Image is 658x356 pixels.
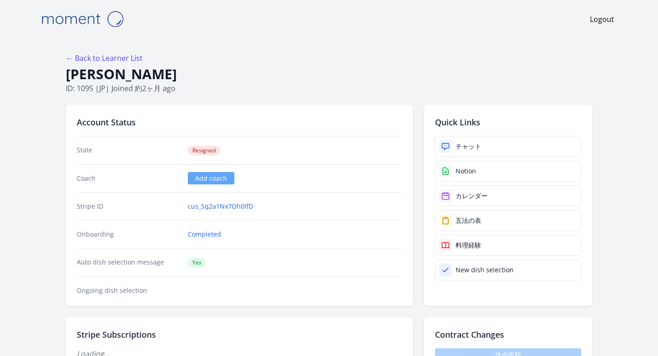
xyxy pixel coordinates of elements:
dt: Coach [77,174,180,183]
a: チャット [435,136,581,157]
div: チャット [456,142,481,151]
span: jp [99,83,106,93]
a: Notion [435,161,581,182]
h2: Contract Changes [435,328,581,341]
a: New dish selection [435,259,581,280]
a: Completed [188,230,221,239]
img: Moment [37,7,128,31]
h2: Quick Links [435,116,581,129]
h2: Account Status [77,116,402,129]
h1: [PERSON_NAME] [66,65,592,83]
a: Logout [590,14,614,25]
div: 料理経験 [456,241,481,250]
dt: Auto dish selection message [77,258,180,267]
span: Resigned [188,146,220,155]
div: New dish selection [456,265,514,275]
div: 五法の表 [456,216,481,225]
a: カレンダー [435,185,581,206]
dt: Ongoing dish selection [77,286,180,295]
div: Notion [456,167,476,176]
a: 料理経験 [435,235,581,256]
a: ← Back to Learner List [66,53,143,63]
div: カレンダー [456,191,488,200]
a: 五法の表 [435,210,581,231]
dt: State [77,146,180,155]
span: Yes [188,258,206,267]
a: Add coach [188,172,234,184]
dt: Onboarding [77,230,180,239]
p: ID: 1095 | | Joined 約2ヶ月 ago [66,83,592,94]
h2: Stripe Subscriptions [77,328,402,341]
dt: Stripe ID [77,202,180,211]
a: cus_Sq2a1Nx7Oh0IfD [188,202,253,211]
